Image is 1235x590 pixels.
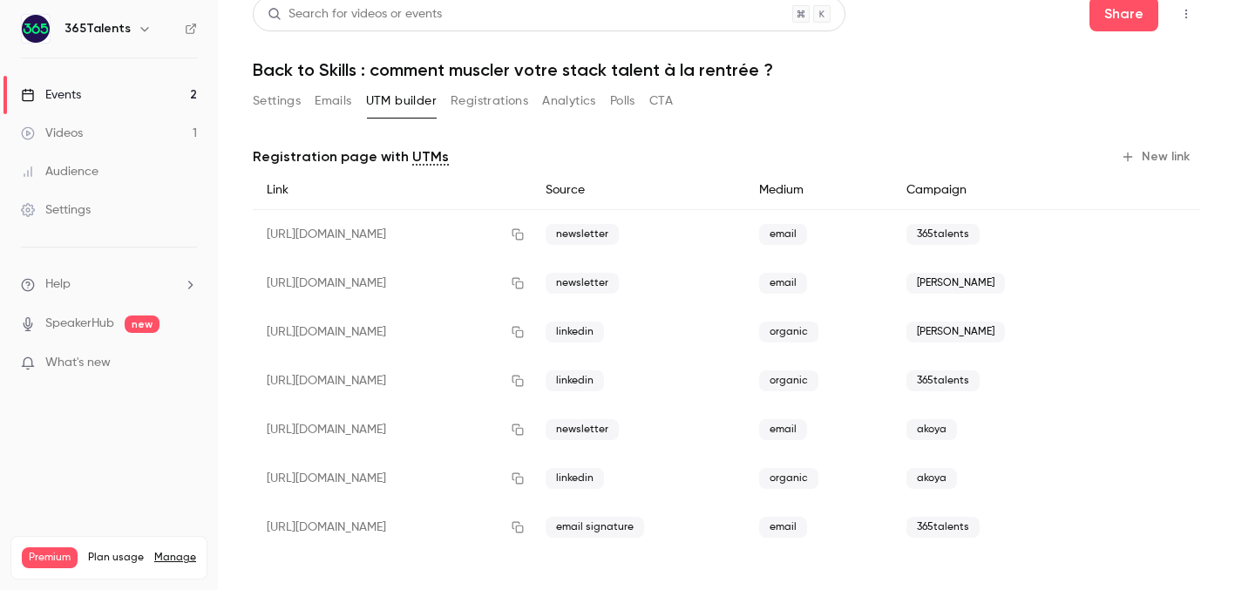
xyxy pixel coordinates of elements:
[759,273,807,294] span: email
[154,551,196,565] a: Manage
[906,468,957,489] span: akoya
[546,322,604,342] span: linkedin
[21,163,98,180] div: Audience
[759,322,818,342] span: organic
[759,517,807,538] span: email
[253,454,532,503] div: [URL][DOMAIN_NAME]
[45,275,71,294] span: Help
[366,87,437,115] button: UTM builder
[22,547,78,568] span: Premium
[253,210,532,260] div: [URL][DOMAIN_NAME]
[64,20,131,37] h6: 365Talents
[546,517,644,538] span: email signature
[412,146,449,167] a: UTMs
[759,419,807,440] span: email
[759,370,818,391] span: organic
[759,468,818,489] span: organic
[21,201,91,219] div: Settings
[315,87,351,115] button: Emails
[21,125,83,142] div: Videos
[906,419,957,440] span: akoya
[906,224,980,245] span: 365talents
[759,224,807,245] span: email
[22,15,50,43] img: 365Talents
[45,354,111,372] span: What's new
[45,315,114,333] a: SpeakerHub
[745,171,892,210] div: Medium
[546,468,604,489] span: linkedin
[546,370,604,391] span: linkedin
[542,87,596,115] button: Analytics
[253,87,301,115] button: Settings
[906,517,980,538] span: 365talents
[451,87,528,115] button: Registrations
[546,224,619,245] span: newsletter
[906,273,1005,294] span: [PERSON_NAME]
[253,503,532,552] div: [URL][DOMAIN_NAME]
[253,171,532,210] div: Link
[125,315,159,333] span: new
[253,308,532,356] div: [URL][DOMAIN_NAME]
[253,259,532,308] div: [URL][DOMAIN_NAME]
[892,171,1106,210] div: Campaign
[268,5,442,24] div: Search for videos or events
[532,171,745,210] div: Source
[546,419,619,440] span: newsletter
[906,370,980,391] span: 365talents
[253,405,532,454] div: [URL][DOMAIN_NAME]
[21,275,197,294] li: help-dropdown-opener
[546,273,619,294] span: newsletter
[610,87,635,115] button: Polls
[906,322,1005,342] span: [PERSON_NAME]
[253,59,1200,80] h1: Back to Skills : comment muscler votre stack talent à la rentrée ?
[88,551,144,565] span: Plan usage
[21,86,81,104] div: Events
[1114,143,1200,171] button: New link
[253,146,449,167] p: Registration page with
[649,87,673,115] button: CTA
[253,356,532,405] div: [URL][DOMAIN_NAME]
